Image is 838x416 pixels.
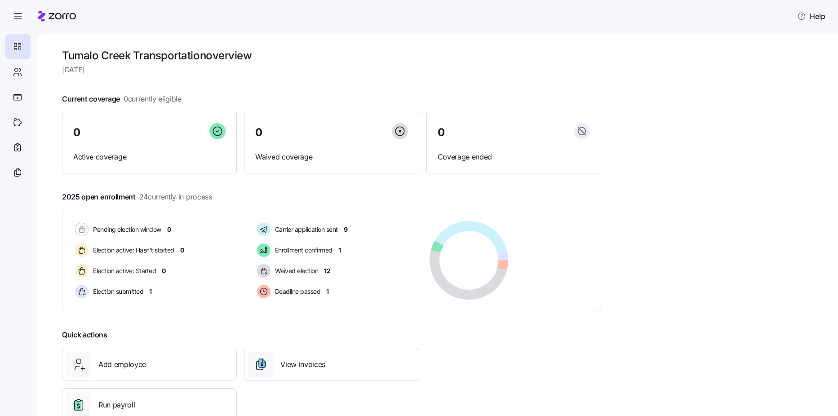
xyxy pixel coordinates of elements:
span: Election active: Hasn't started [90,246,174,255]
span: 2025 open enrollment [62,191,212,203]
span: Help [797,11,825,22]
button: Help [790,7,833,25]
span: 0 [162,266,166,275]
span: View invoices [280,359,325,370]
span: Quick actions [62,329,107,341]
span: 0 [255,127,262,138]
span: Enrollment confirmed [272,246,333,255]
span: Run payroll [98,399,135,411]
span: 0 [167,225,171,234]
span: Add employee [98,359,146,370]
span: Election active: Started [90,266,156,275]
h1: Tumalo Creek Transportation overview [62,49,601,62]
span: 9 [344,225,348,234]
span: 24 currently in process [139,191,212,203]
span: Waived election [272,266,319,275]
span: 0 [438,127,445,138]
span: 1 [338,246,341,255]
span: 12 [324,266,330,275]
span: Waived coverage [255,151,408,163]
span: Pending election window [90,225,161,234]
span: 0 [180,246,184,255]
span: Deadline passed [272,287,321,296]
span: [DATE] [62,64,601,75]
span: Coverage ended [438,151,590,163]
span: Election submitted [90,287,143,296]
span: Active coverage [73,151,226,163]
span: Carrier application sent [272,225,338,234]
span: 1 [149,287,152,296]
span: 1 [326,287,329,296]
span: Current coverage [62,93,182,105]
span: 0 [73,127,80,138]
span: 0 currently eligible [124,93,182,105]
